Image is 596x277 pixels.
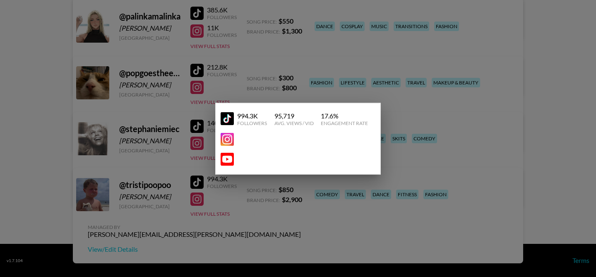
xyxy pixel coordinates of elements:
img: YouTube [221,112,234,125]
div: Followers [237,120,267,126]
div: Avg. Views / Vid [274,120,314,126]
div: 17.6 % [321,111,368,120]
div: 95,719 [274,111,314,120]
div: 994.3K [237,111,267,120]
img: YouTube [221,152,234,166]
img: YouTube [221,132,234,146]
div: Engagement Rate [321,120,368,126]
